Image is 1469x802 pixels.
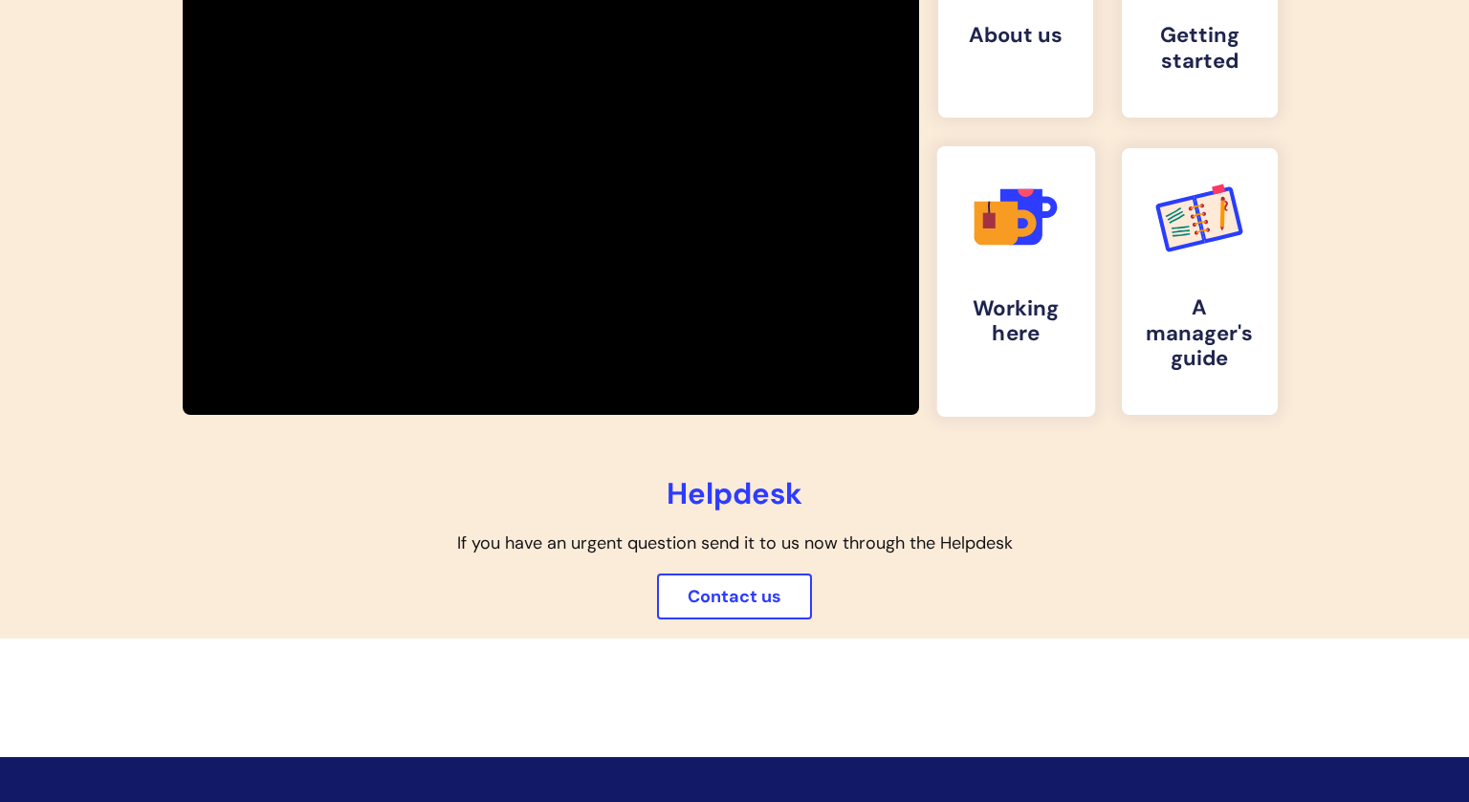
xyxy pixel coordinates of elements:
h4: Getting started [1137,23,1262,74]
h4: About us [954,23,1079,48]
a: Contact us [657,574,812,619]
h4: Working here [953,295,1079,347]
p: If you have an urgent question send it to us now through the Helpdesk [161,528,1308,558]
h4: A manager's guide [1137,295,1262,371]
h2: Helpdesk [161,476,1308,511]
a: A manager's guide [1122,148,1278,415]
a: Working here [936,146,1094,417]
